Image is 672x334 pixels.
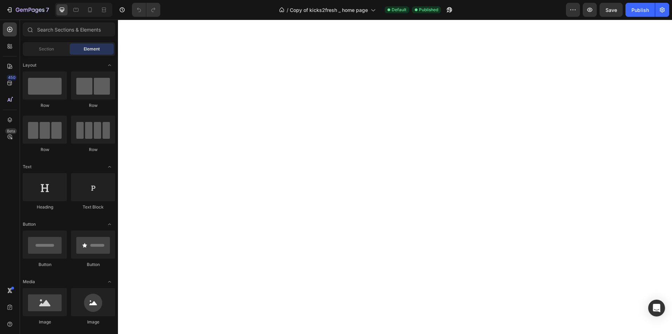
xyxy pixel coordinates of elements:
[71,261,115,268] div: Button
[392,7,406,13] span: Default
[104,219,115,230] span: Toggle open
[7,75,17,80] div: 450
[71,146,115,153] div: Row
[600,3,623,17] button: Save
[23,164,31,170] span: Text
[625,3,655,17] button: Publish
[84,46,100,52] span: Element
[23,102,67,109] div: Row
[23,62,36,68] span: Layout
[23,204,67,210] div: Heading
[648,300,665,316] div: Open Intercom Messenger
[631,6,649,14] div: Publish
[23,22,115,36] input: Search Sections & Elements
[71,319,115,325] div: Image
[3,3,52,17] button: 7
[419,7,438,13] span: Published
[23,221,36,227] span: Button
[23,261,67,268] div: Button
[104,276,115,287] span: Toggle open
[104,161,115,172] span: Toggle open
[23,146,67,153] div: Row
[605,7,617,13] span: Save
[132,3,160,17] div: Undo/Redo
[23,319,67,325] div: Image
[118,20,672,334] iframe: Design area
[23,279,35,285] span: Media
[290,6,368,14] span: Copy of kicks2fresh _ home page
[287,6,288,14] span: /
[46,6,49,14] p: 7
[71,102,115,109] div: Row
[39,46,54,52] span: Section
[104,60,115,71] span: Toggle open
[71,204,115,210] div: Text Block
[5,128,17,134] div: Beta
